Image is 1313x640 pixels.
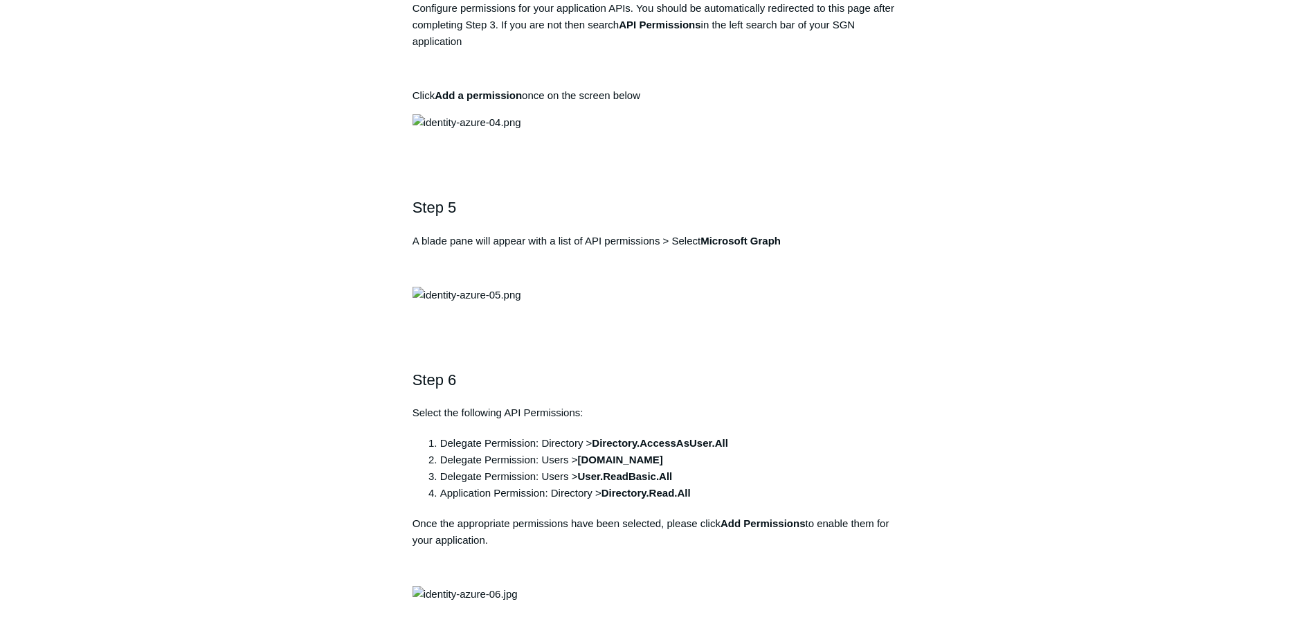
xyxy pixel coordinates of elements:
strong: Add Permissions [721,517,806,529]
p: Once the appropriate permissions have been selected, please click to enable them for your applica... [413,515,901,549]
strong: Directory.AccessAsUser.All [592,437,728,449]
strong: Microsoft Graph [700,235,781,247]
li: Delegate Permission: Users > [440,468,901,485]
img: identity-azure-04.png [413,114,521,131]
li: Application Permission: Directory > [440,485,901,501]
p: A blade pane will appear with a list of API permissions > Select [413,233,901,249]
li: Delegate Permission: Users > [440,452,901,468]
h2: Step 6 [413,368,901,392]
strong: API Permissions [619,19,700,30]
h2: Step 5 [413,195,901,220]
strong: Directory.Read.All [601,487,691,499]
p: Select the following API Permissions: [413,405,901,421]
strong: User.ReadBasic.All [578,470,673,482]
p: Click once on the screen below [413,87,901,104]
img: identity-azure-05.png [413,287,521,303]
li: Delegate Permission: Directory > [440,435,901,452]
img: identity-azure-06.jpg [413,586,518,603]
strong: [DOMAIN_NAME] [578,454,663,465]
strong: Add a permission [435,89,522,101]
